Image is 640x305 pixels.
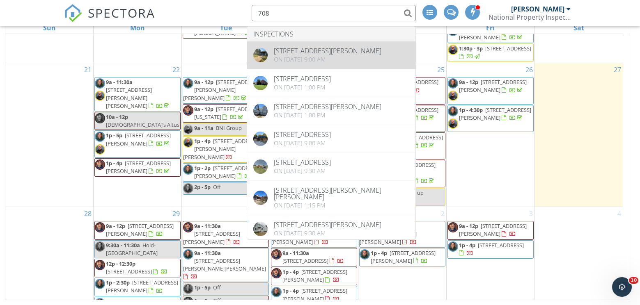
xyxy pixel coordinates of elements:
span: [STREET_ADDRESS] [106,268,152,275]
a: 9a - 12p [STREET_ADDRESS][PERSON_NAME] [447,221,534,239]
a: 9a - 11:30a [STREET_ADDRESS][PERSON_NAME][PERSON_NAME] [94,77,181,112]
a: 1p - 4p [STREET_ADDRESS][PERSON_NAME][PERSON_NAME] [183,136,269,163]
a: 1p - 4p [STREET_ADDRESS][PERSON_NAME] [371,249,436,264]
span: [STREET_ADDRESS][PERSON_NAME][PERSON_NAME] [183,78,262,101]
span: [STREET_ADDRESS][PERSON_NAME] [282,287,347,302]
li: Inspections [247,27,415,41]
img: 98ad0655cfd2453b98a1de31b1ed23db.jpeg [448,222,458,232]
span: 9a - 12p [106,222,125,230]
span: 9a - 11:30a [194,249,221,257]
a: Go to September 26, 2025 [524,63,534,76]
img: 98ad0655cfd2453b98a1de31b1ed23db.jpeg [271,268,282,278]
span: [STREET_ADDRESS][PERSON_NAME] [106,132,171,147]
span: [STREET_ADDRESS][PERSON_NAME][PERSON_NAME] [106,86,152,109]
a: 9a - 12p [STREET_ADDRESS][PERSON_NAME] [459,222,527,237]
img: streetview [253,159,268,174]
a: 1p - 4:30p [STREET_ADDRESS][PERSON_NAME] [447,105,534,132]
span: [STREET_ADDRESS][PERSON_NAME] [459,78,527,93]
a: [STREET_ADDRESS][PERSON_NAME] [447,25,534,43]
img: picture_mark_schucker_npi.jpg [95,241,105,252]
div: [PERSON_NAME] [511,5,564,13]
span: 9a - 12p [194,105,213,113]
img: picture_mark_schucker_npi.jpg [183,249,193,259]
img: 98ad0655cfd2453b98a1de31b1ed23db.jpeg [271,249,282,259]
img: 5ed412a738bc4b6ebf64edaec0d92b37.jpeg [448,45,458,55]
div: On [DATE] 1:15 pm [274,202,409,209]
a: 1p - 4p [STREET_ADDRESS][PERSON_NAME][PERSON_NAME] [183,137,259,160]
a: Saturday [572,22,586,34]
span: Off [213,297,221,304]
span: 9a - 12p [459,78,478,86]
img: 5ed412a738bc4b6ebf64edaec0d92b37.jpeg [95,91,105,101]
img: 8099343%2Fcover_photos%2FkEPsoP5WbTP7mRWjQzdq%2Foriginal.8099343-1740423835199 [253,104,268,118]
span: [STREET_ADDRESS][PERSON_NAME] [459,222,527,237]
a: 1p - 2p [STREET_ADDRESS][PERSON_NAME] [194,164,259,180]
a: 9a - 11:30a [STREET_ADDRESS][PERSON_NAME] [271,222,328,245]
a: Go to October 3, 2025 [528,207,534,220]
span: Hold- [GEOGRAPHIC_DATA] [106,241,158,257]
a: 1p - 4p [STREET_ADDRESS][PERSON_NAME] [282,287,347,302]
span: 9a - 11:30a [282,249,309,257]
td: Go to September 21, 2025 [5,63,94,207]
div: On [DATE] 9:00 am [274,140,331,146]
img: 5ed412a738bc4b6ebf64edaec0d92b37.jpeg [183,137,193,148]
a: 9a - 11:30a [STREET_ADDRESS][PERSON_NAME] [183,222,240,245]
td: Go to September 22, 2025 [94,63,182,207]
span: 12p - 12:30p [106,260,135,267]
span: [STREET_ADDRESS] [485,45,531,52]
span: [STREET_ADDRESS][PERSON_NAME] [371,106,438,121]
span: 1p - 5p [106,132,122,139]
span: 10 [629,277,638,284]
span: 9a - 11:30a [194,222,221,230]
a: [STREET_ADDRESS][PERSON_NAME] On [DATE] 9:30 am [247,215,415,243]
img: picture_mark_schucker_npi.jpg [448,78,458,89]
a: Tuesday [218,22,234,34]
a: [STREET_ADDRESS] On [DATE] 9:00 am [247,125,415,152]
a: 1p - 3:30p [STREET_ADDRESS][PERSON_NAME] [371,134,443,149]
span: [STREET_ADDRESS][PERSON_NAME] [106,159,171,175]
a: Go to September 21, 2025 [83,63,93,76]
span: [STREET_ADDRESS][PERSON_NAME][PERSON_NAME] [371,161,436,184]
a: Go to October 2, 2025 [439,207,446,220]
a: 9a - 12p [STREET_ADDRESS][PERSON_NAME] [459,78,527,93]
a: Go to September 25, 2025 [436,63,446,76]
a: 9a - 11:30a [STREET_ADDRESS][PERSON_NAME] [183,221,269,248]
span: 9:30a - 11:30a [106,241,140,249]
iframe: Intercom live chat [612,277,632,297]
img: picture_mark_schucker_npi.jpg [95,132,105,142]
a: 1p - 4p [STREET_ADDRESS][PERSON_NAME] [271,267,357,285]
a: 1p - 5p [STREET_ADDRESS][PERSON_NAME] [106,132,171,147]
img: picture_mark_schucker_npi.jpg [271,287,282,297]
span: [STREET_ADDRESS][PERSON_NAME] [183,230,240,245]
a: 9a - 11:30a [STREET_ADDRESS] [282,249,344,264]
a: [STREET_ADDRESS][PERSON_NAME] On [DATE] 9:00 am [247,41,415,69]
a: 12p - 1p [STREET_ADDRESS][PERSON_NAME] [371,106,438,121]
span: 1p - 5p [194,297,211,304]
img: 98ad0655cfd2453b98a1de31b1ed23db.jpeg [183,105,193,116]
span: 1:30p - 3p [459,45,483,52]
a: 1p - 2:30p [STREET_ADDRESS][PERSON_NAME] [94,278,181,296]
img: 5ed412a738bc4b6ebf64edaec0d92b37.jpeg [448,91,458,101]
img: 5ed412a738bc4b6ebf64edaec0d92b37.jpeg [95,144,105,155]
img: 98ad0655cfd2453b98a1de31b1ed23db.jpeg [183,222,193,232]
img: picture_mark_schucker_npi.jpg [183,78,193,89]
span: 10a - 12p [106,113,128,121]
img: 98ad0655cfd2453b98a1de31b1ed23db.jpeg [95,113,105,123]
a: 1p - 4p [STREET_ADDRESS] [459,241,524,257]
div: On [DATE] 1:00 pm [274,84,331,91]
img: 98ad0655cfd2453b98a1de31b1ed23db.jpeg [95,260,105,270]
span: 1p - 4p [282,287,299,294]
a: Sunday [41,22,57,34]
a: 9a - 12p [STREET_ADDRESS][PERSON_NAME][PERSON_NAME] [183,78,262,101]
div: [STREET_ADDRESS][PERSON_NAME][PERSON_NAME] [274,187,409,200]
a: 1p - 5p [STREET_ADDRESS][PERSON_NAME] [94,130,181,157]
img: picture_mark_schucker_npi.jpg [183,164,193,175]
a: Go to September 27, 2025 [612,63,623,76]
img: 5ed412a738bc4b6ebf64edaec0d92b37.jpeg [448,118,458,129]
a: Go to September 28, 2025 [83,207,93,220]
span: [STREET_ADDRESS][PERSON_NAME] [106,222,174,237]
td: Go to September 23, 2025 [182,63,270,207]
a: 9a - 12p [STREET_ADDRESS][PERSON_NAME][PERSON_NAME] [183,77,269,104]
a: 12p - 12:30p [STREET_ADDRESS] [94,259,181,277]
a: 9a - 12p [STREET_ADDRESS][PERSON_NAME] [106,222,174,237]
